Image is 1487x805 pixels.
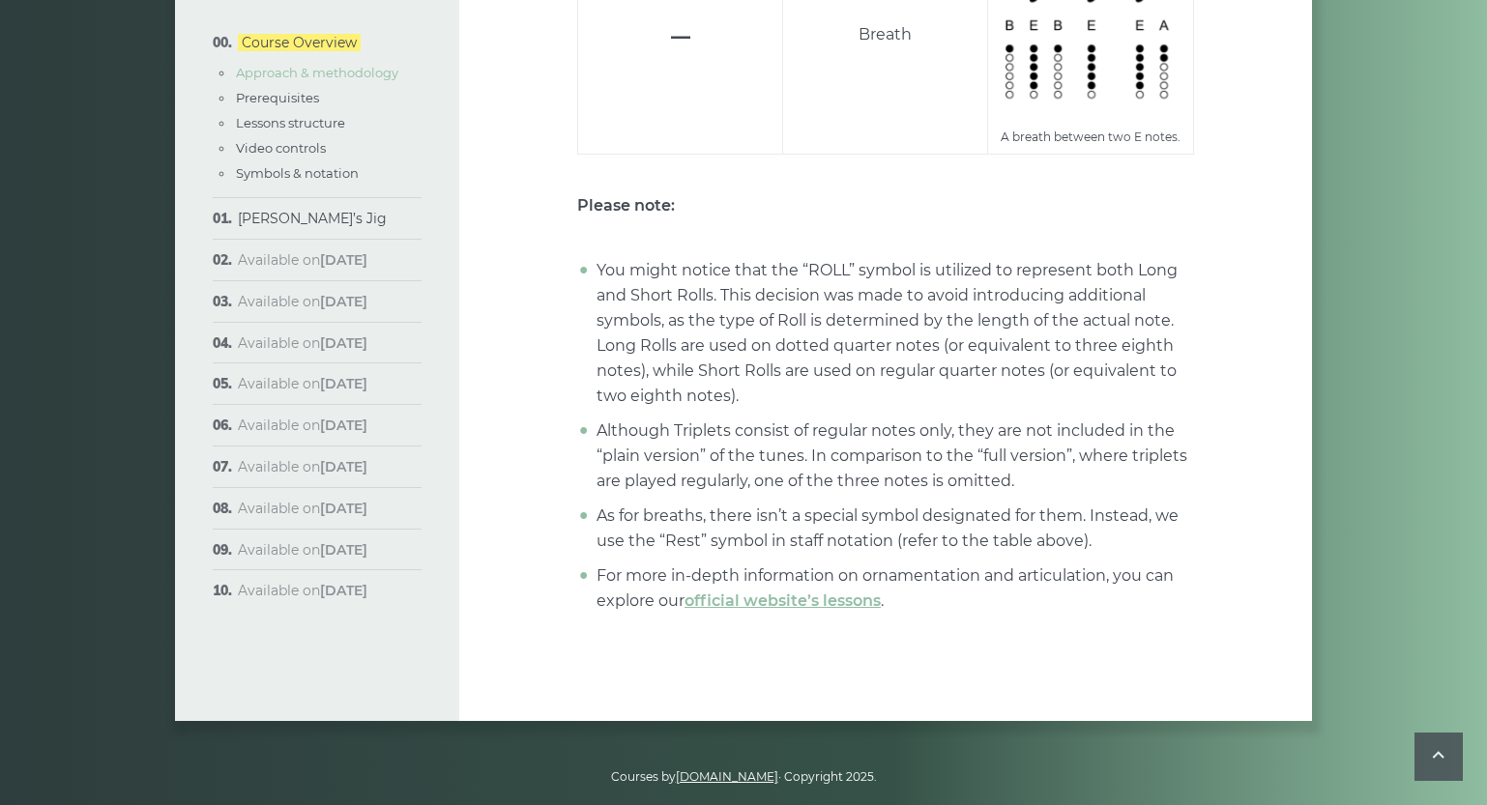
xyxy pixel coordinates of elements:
span: Available on [238,458,367,475]
strong: [DATE] [320,458,367,475]
a: Symbols & notation [236,165,359,181]
span: Available on [238,582,367,599]
sub: A breath between two E notes. [1001,129,1181,144]
strong: [DATE] [320,541,367,559]
strong: Please note: [577,196,675,215]
strong: [DATE] [320,500,367,517]
a: [DOMAIN_NAME] [676,769,778,784]
li: For more in-depth information on ornamentation and articulation, you can explore our . [592,563,1194,614]
a: Approach & methodology [236,65,398,80]
li: You might notice that the “ROLL” symbol is utilized to represent both Long and Short Rolls. This ... [592,258,1194,409]
strong: [DATE] [320,251,367,269]
a: Prerequisites [236,90,319,105]
a: Course Overview [238,34,361,51]
span: Available on [238,375,367,392]
span: Available on [238,541,367,559]
p: Courses by · Copyright 2025. [198,767,1289,787]
span: Available on [238,500,367,517]
li: As for breaths, there isn’t a special symbol designated for them. Instead, we use the “Rest” symb... [592,503,1194,554]
span: Available on [238,334,367,352]
span: Available on [238,293,367,310]
strong: [DATE] [320,582,367,599]
span: Available on [238,417,367,434]
a: [PERSON_NAME]’s Jig [238,210,387,227]
span: Available on [238,251,367,269]
a: Video controls [236,140,326,156]
li: Although Triplets consist of regular notes only, they are not included in the “plain version” of ... [592,418,1194,494]
strong: [DATE] [320,375,367,392]
strong: [DATE] [320,334,367,352]
strong: [DATE] [320,293,367,310]
a: official website’s lessons [685,591,881,610]
strong: [DATE] [320,417,367,434]
a: Lessons structure [236,115,345,130]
